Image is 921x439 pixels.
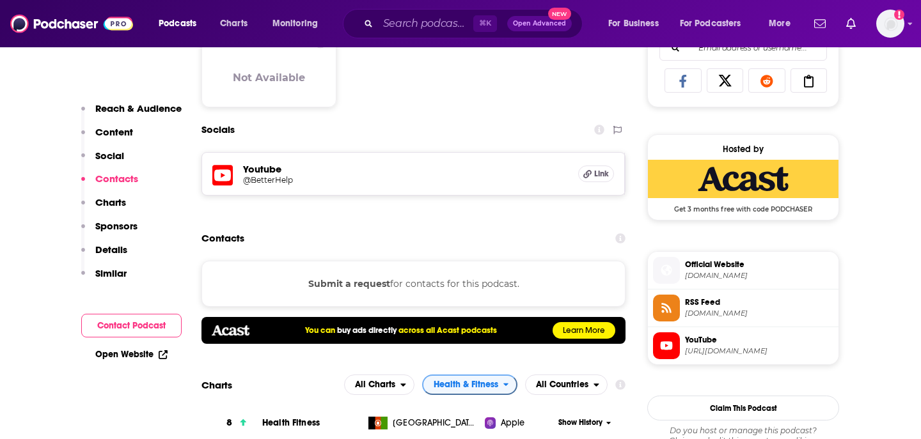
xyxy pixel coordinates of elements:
button: Similar [81,267,127,291]
button: Charts [81,196,126,220]
p: Reach & Audience [95,102,182,114]
input: Email address or username... [670,36,816,60]
a: Apple [485,417,552,429]
span: https://www.youtube.com/@BetterHelp [685,346,833,356]
h5: You can across all Acast podcasts [305,325,497,335]
h2: Charts [201,379,232,391]
p: Details [95,243,127,256]
button: open menu [264,13,335,34]
p: Contacts [95,173,138,185]
a: Share on X/Twitter [707,68,744,93]
span: Open Advanced [513,20,566,27]
a: Show notifications dropdown [841,13,861,35]
p: Social [95,150,124,162]
button: Submit a request [308,277,390,291]
span: feeds.acast.com [685,309,833,318]
button: Show profile menu [876,10,904,38]
img: Podchaser - Follow, Share and Rate Podcasts [10,12,133,36]
a: YouTube[URL][DOMAIN_NAME] [653,332,833,359]
button: Details [81,243,127,267]
span: All Countries [536,380,588,389]
button: open menu [422,374,518,395]
span: ⌘ K [473,15,497,32]
span: Get 3 months free with code PODCHASER [648,198,838,213]
a: Show notifications dropdown [809,13,831,35]
span: Show History [558,417,602,428]
a: RSS Feed[DOMAIN_NAME] [653,295,833,321]
p: Similar [95,267,127,279]
span: Link [594,169,609,179]
h2: Contacts [201,226,244,250]
input: Search podcasts, credits, & more... [378,13,473,34]
button: Content [81,126,133,150]
button: Contact Podcast [81,314,182,337]
span: Health & Fitness [434,380,498,389]
button: Claim This Podcast [647,396,839,420]
span: Podcasts [159,15,196,33]
span: YouTube [685,334,833,346]
h5: Youtube [243,163,568,175]
span: RSS Feed [685,297,833,308]
h3: Not Available [233,72,305,84]
p: Sponsors [95,220,138,232]
button: open menu [599,13,675,34]
h2: Categories [422,374,518,395]
span: Logged in as wondermedianetwork [876,10,904,38]
span: Afghanistan [393,417,476,429]
span: Apple [501,417,525,429]
a: Share on Reddit [748,68,785,93]
button: open menu [150,13,213,34]
a: @BetterHelp [243,175,568,185]
a: Copy Link [791,68,828,93]
button: Sponsors [81,220,138,243]
button: Show History [553,417,617,428]
span: Monitoring [272,15,318,33]
img: acastlogo [212,325,249,335]
span: For Podcasters [680,15,741,33]
a: Charts [212,13,255,34]
span: Charts [220,15,248,33]
button: Reach & Audience [81,102,182,126]
span: Official Website [685,259,833,270]
h2: Socials [201,118,235,142]
button: Contacts [81,173,138,196]
span: New [548,8,571,20]
span: shows.acast.com [685,271,833,281]
button: open menu [525,374,608,395]
a: Official Website[DOMAIN_NAME] [653,257,833,284]
div: Search podcasts, credits, & more... [355,9,595,38]
h3: 8 [226,415,232,430]
div: Search followers [659,35,827,61]
div: Hosted by [648,144,838,155]
button: Open AdvancedNew [507,16,572,31]
a: Acast Deal: Get 3 months free with code PODCHASER [648,160,838,212]
a: [GEOGRAPHIC_DATA] [363,417,485,429]
svg: Add a profile image [894,10,904,20]
span: For Business [608,15,659,33]
a: buy ads directly [337,325,397,335]
p: Content [95,126,133,138]
a: Open Website [95,349,168,360]
a: Share on Facebook [665,68,702,93]
h2: Countries [525,374,608,395]
a: Health Fitness [262,417,320,428]
h5: @BetterHelp [243,175,448,185]
span: Do you host or manage this podcast? [647,426,839,436]
img: User Profile [876,10,904,38]
button: open menu [760,13,807,34]
a: Link [578,166,614,182]
span: More [769,15,791,33]
button: open menu [672,13,760,34]
h2: Platforms [344,374,414,395]
p: Charts [95,196,126,208]
div: for contacts for this podcast. [201,261,626,307]
a: Learn More [553,322,615,339]
button: Social [81,150,124,173]
button: open menu [344,374,414,395]
img: Acast Deal: Get 3 months free with code PODCHASER [648,160,838,198]
span: All Charts [355,380,395,389]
